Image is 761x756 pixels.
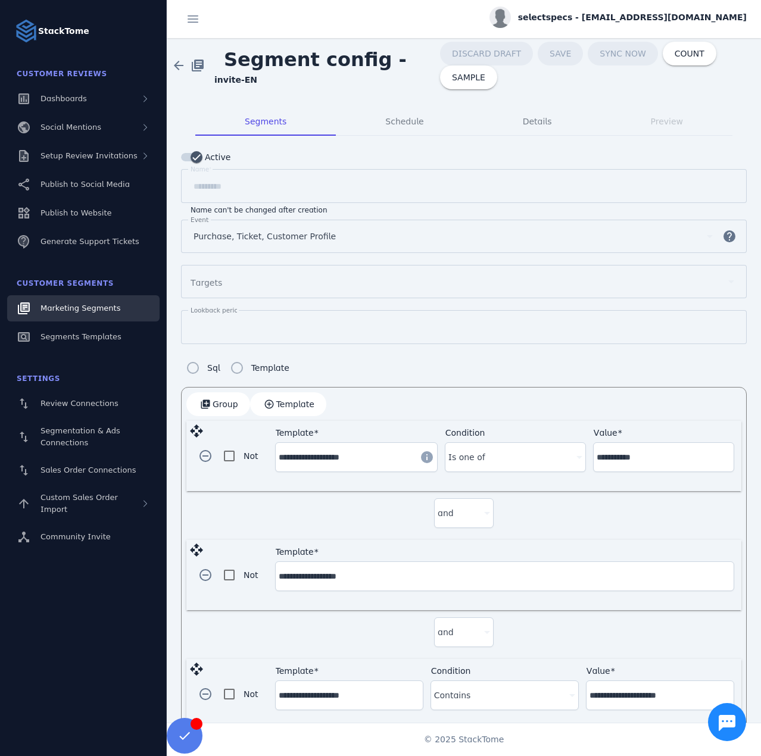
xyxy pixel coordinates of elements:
span: Group [213,400,238,408]
span: Publish to Social Media [40,180,130,189]
span: Segments [245,117,286,126]
mat-label: Template [276,428,314,438]
span: Generate Support Tickets [40,237,139,246]
button: Template [250,392,326,416]
a: Publish to Website [7,200,160,226]
label: Not [241,568,258,582]
span: and [438,625,454,639]
button: SAMPLE [440,65,497,89]
span: Segmentation & Ads Connections [40,426,120,447]
strong: invite-EN [214,75,257,85]
a: Sales Order Connections [7,457,160,483]
span: Customer Reviews [17,70,107,78]
span: Customer Segments [17,279,114,288]
input: Template [279,569,731,583]
a: Marketing Segments [7,295,160,321]
span: Schedule [385,117,423,126]
mat-form-field: Segment targets [181,265,747,310]
input: Template [279,688,420,702]
mat-form-field: Segment events [181,220,747,265]
span: Is one of [448,450,485,464]
a: Community Invite [7,524,160,550]
span: Segment config - [214,39,416,80]
span: Community Invite [40,532,111,541]
label: Template [249,361,289,375]
img: Logo image [14,19,38,43]
button: COUNT [663,42,716,65]
span: Details [523,117,552,126]
strong: StackTome [38,25,89,38]
span: SAMPLE [452,73,485,82]
span: and [438,506,454,520]
mat-label: Events [191,216,212,223]
label: Sql [205,361,220,375]
mat-icon: help [715,229,744,243]
span: Marketing Segments [40,304,120,313]
span: Publish to Website [40,208,111,217]
mat-label: Name [191,165,209,173]
label: Active [202,150,230,164]
span: Segments Templates [40,332,121,341]
mat-icon: info [420,450,434,464]
a: Publish to Social Media [7,171,160,198]
button: selectspecs - [EMAIL_ADDRESS][DOMAIN_NAME] [489,7,747,28]
mat-icon: library_books [191,58,205,73]
span: Custom Sales Order Import [40,493,118,514]
label: Not [241,449,258,463]
span: Setup Review Invitations [40,151,138,160]
mat-label: Condition [445,428,485,438]
span: Review Connections [40,399,118,408]
span: Social Mentions [40,123,101,132]
a: Review Connections [7,391,160,417]
a: Segments Templates [7,324,160,350]
span: Template [276,400,314,408]
span: Purchase, Ticket, Customer Profile [194,229,336,243]
span: Dashboards [40,94,87,103]
mat-form-field: Segment name [181,169,747,215]
span: Sales Order Connections [40,466,136,474]
span: COUNT [675,49,704,58]
span: selectspecs - [EMAIL_ADDRESS][DOMAIN_NAME] [518,11,747,24]
a: Segmentation & Ads Connections [7,419,160,455]
span: Settings [17,374,60,383]
input: Template [279,450,413,464]
span: Contains [434,688,471,702]
mat-label: Template [276,666,314,676]
mat-label: Template [276,547,314,557]
span: © 2025 StackTome [424,733,504,746]
label: Not [241,687,258,701]
mat-hint: Name can't be changed after creation [191,203,328,215]
mat-radio-group: Segment config type [181,356,289,380]
mat-label: Value [594,428,617,438]
img: profile.jpg [489,7,511,28]
button: Group [186,392,250,416]
a: Generate Support Tickets [7,229,160,255]
mat-label: Value [587,666,610,676]
mat-label: Targets [191,278,222,288]
mat-label: Lookback period [191,307,242,314]
mat-label: Condition [431,666,471,676]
